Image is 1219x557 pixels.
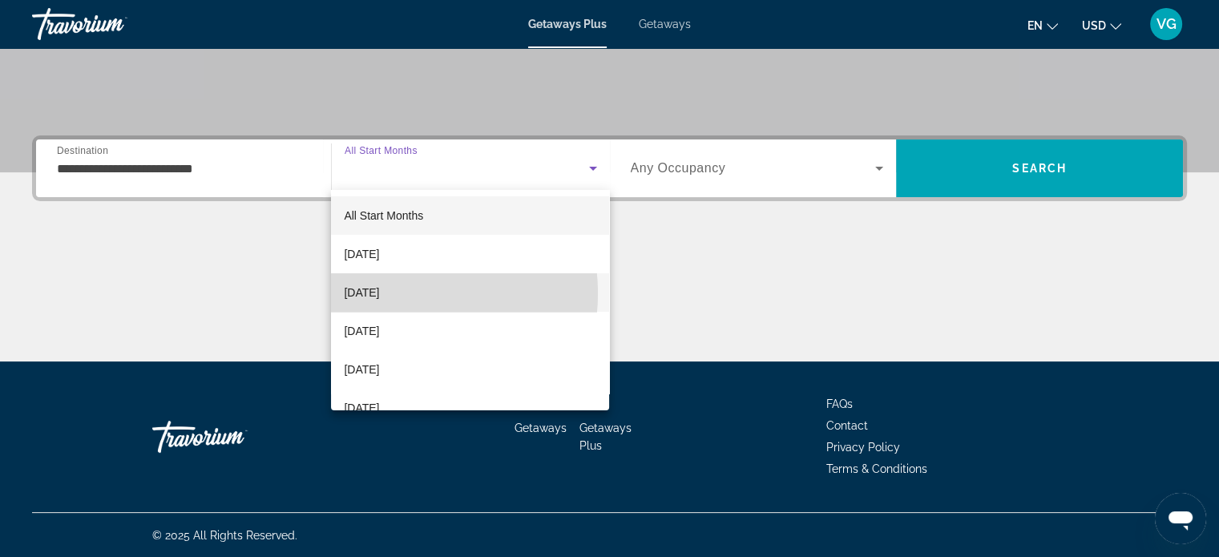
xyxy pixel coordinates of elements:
[344,244,379,264] span: [DATE]
[344,398,379,418] span: [DATE]
[344,209,423,222] span: All Start Months
[1155,493,1206,544] iframe: Button to launch messaging window
[344,283,379,302] span: [DATE]
[344,321,379,341] span: [DATE]
[344,360,379,379] span: [DATE]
